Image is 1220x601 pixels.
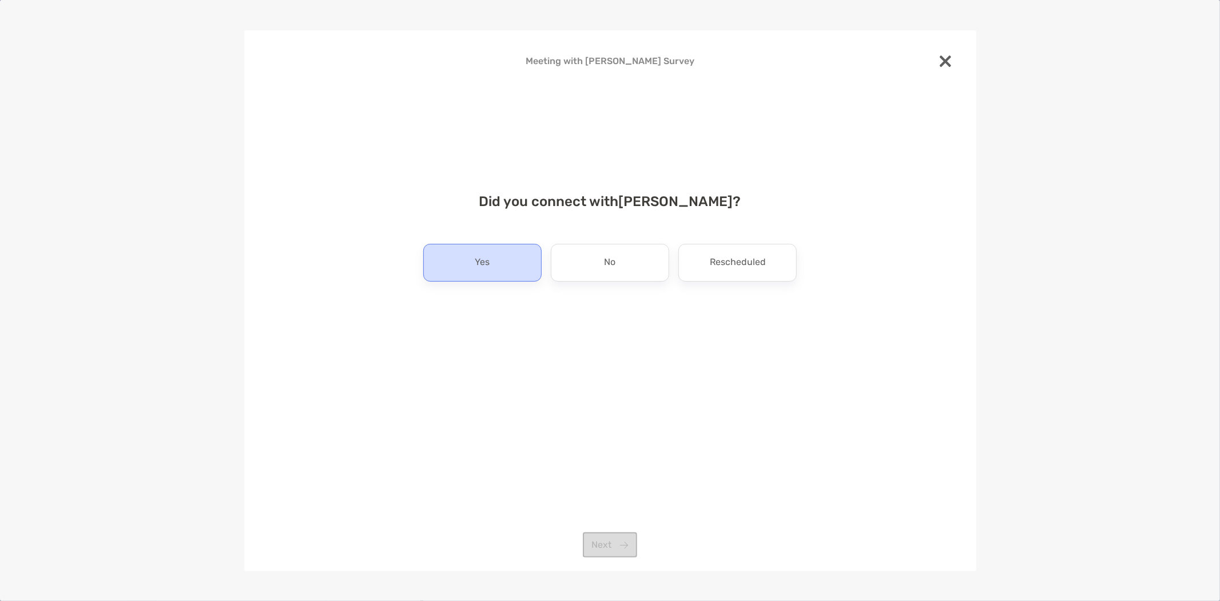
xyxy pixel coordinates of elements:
p: Yes [475,254,490,272]
p: Rescheduled [710,254,766,272]
img: close modal [940,56,951,67]
h4: Did you connect with [PERSON_NAME] ? [263,193,958,209]
h4: Meeting with [PERSON_NAME] Survey [263,56,958,66]
p: No [604,254,615,272]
